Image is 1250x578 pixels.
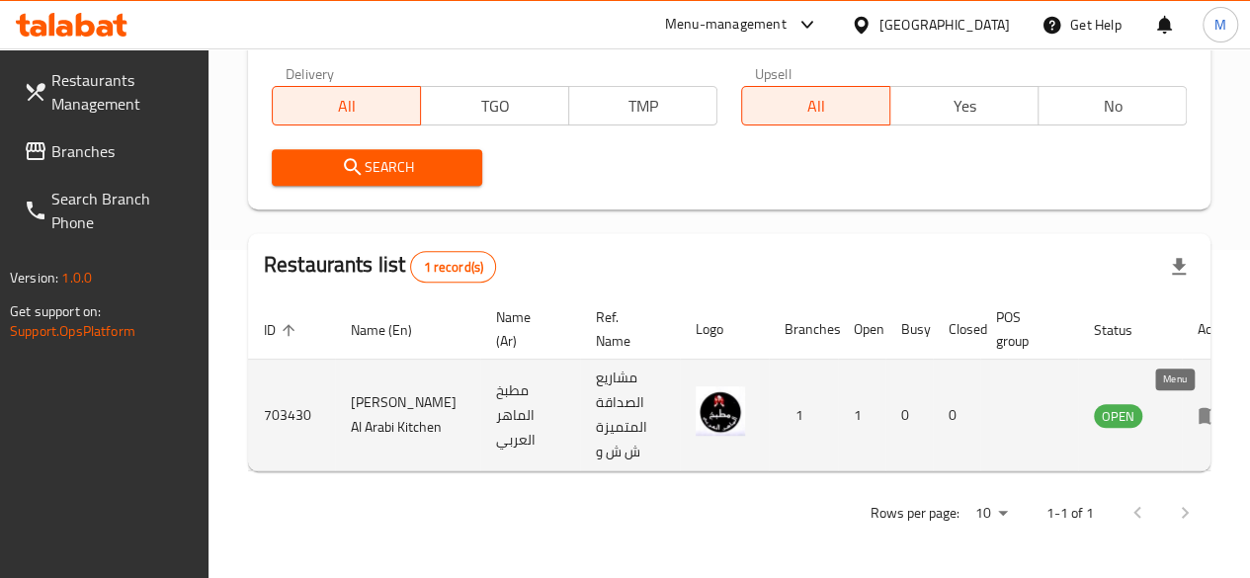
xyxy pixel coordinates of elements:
span: M [1214,14,1226,36]
div: Export file [1155,243,1203,290]
span: Yes [898,92,1031,121]
a: Branches [8,127,208,175]
label: Upsell [755,66,792,80]
a: Restaurants Management [8,56,208,127]
button: All [272,86,421,125]
th: Closed [933,299,980,360]
td: مطبخ الماهر العربي [480,360,580,471]
td: 1 [769,360,838,471]
table: enhanced table [248,299,1250,471]
div: [GEOGRAPHIC_DATA] [879,14,1010,36]
div: OPEN [1094,404,1142,428]
td: 0 [885,360,933,471]
span: POS group [996,305,1054,353]
a: Search Branch Phone [8,175,208,246]
td: [PERSON_NAME] Al Arabi Kitchen [335,360,480,471]
span: OPEN [1094,405,1142,428]
span: Get support on: [10,298,101,324]
span: Branches [51,139,193,163]
span: Version: [10,265,58,290]
p: Rows per page: [871,501,959,526]
p: 1-1 of 1 [1046,501,1094,526]
div: Rows per page: [967,499,1015,529]
span: No [1046,92,1179,121]
h2: Restaurants list [264,250,496,283]
span: 1.0.0 [61,265,92,290]
th: Branches [769,299,838,360]
span: All [750,92,882,121]
th: Busy [885,299,933,360]
span: TMP [577,92,709,121]
span: 1 record(s) [411,258,495,277]
span: Ref. Name [596,305,656,353]
span: Restaurants Management [51,68,193,116]
a: Support.OpsPlatform [10,318,135,344]
span: Search [288,155,467,180]
span: Name (En) [351,318,438,342]
img: Al Maher Al Arabi Kitchen [696,386,745,436]
button: Yes [889,86,1039,125]
td: مشاريع الصداقة المتميزة ش ش و [580,360,680,471]
button: All [741,86,890,125]
span: All [281,92,413,121]
button: TMP [568,86,717,125]
div: Menu-management [665,13,787,37]
button: Search [272,149,483,186]
label: Delivery [286,66,335,80]
td: 0 [933,360,980,471]
span: Status [1094,318,1158,342]
td: 1 [838,360,885,471]
span: Name (Ar) [496,305,556,353]
button: No [1038,86,1187,125]
button: TGO [420,86,569,125]
span: ID [264,318,301,342]
div: Total records count [410,251,496,283]
span: Search Branch Phone [51,187,193,234]
th: Logo [680,299,769,360]
th: Open [838,299,885,360]
span: TGO [429,92,561,121]
td: 703430 [248,360,335,471]
th: Action [1182,299,1250,360]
